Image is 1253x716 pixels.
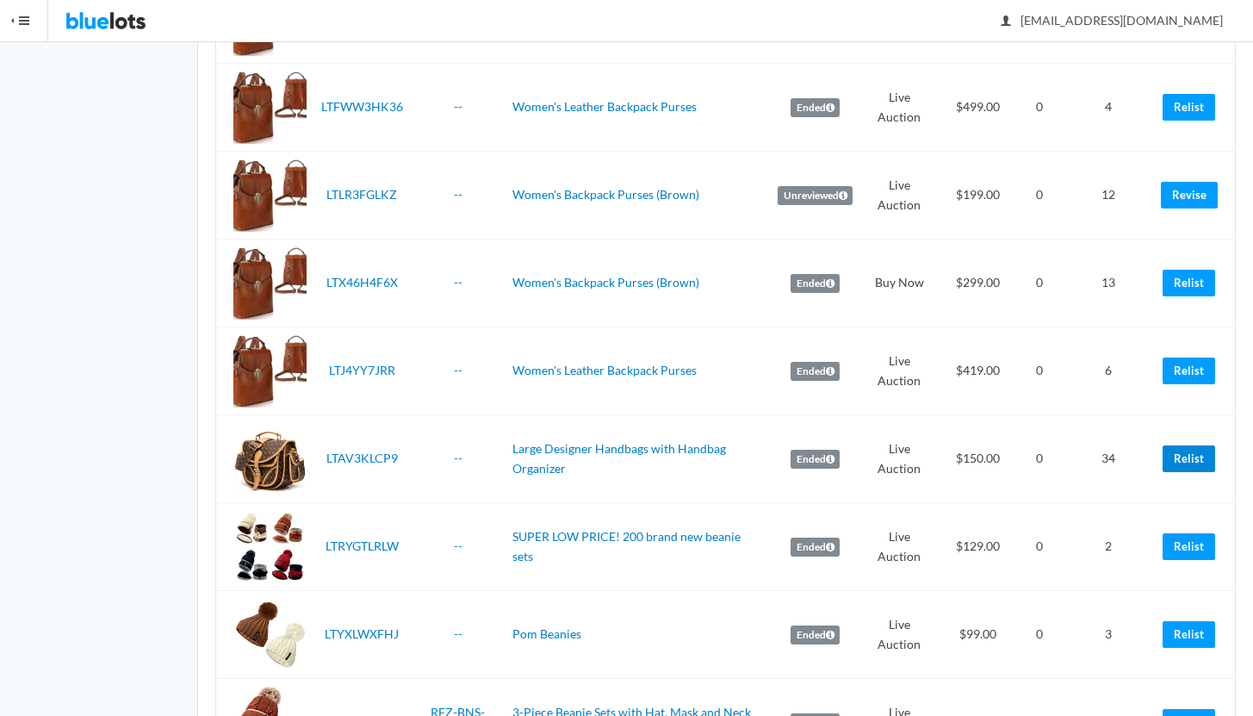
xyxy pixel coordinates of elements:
a: LTAV3KLCP9 [326,451,398,465]
td: 0 [1016,503,1063,591]
a: -- [454,451,462,465]
a: LTFWW3HK36 [321,99,403,114]
a: LTJ4YY7JRR [329,363,395,377]
td: 2 [1063,503,1154,591]
td: $150.00 [939,415,1015,503]
label: Ended [791,98,840,117]
span: [EMAIL_ADDRESS][DOMAIN_NAME] [1002,13,1223,28]
a: Pom Beanies [512,626,581,641]
td: 0 [1016,415,1063,503]
td: Live Auction [859,327,939,415]
label: Ended [791,362,840,381]
a: Relist [1163,270,1215,296]
td: Live Auction [859,152,939,240]
td: 0 [1016,240,1063,327]
td: $299.00 [939,240,1015,327]
label: Ended [791,450,840,469]
td: 4 [1063,64,1154,152]
a: Relist [1163,94,1215,121]
a: Relist [1163,621,1215,648]
a: -- [454,626,462,641]
a: -- [454,363,462,377]
td: 6 [1063,327,1154,415]
td: Live Auction [859,591,939,679]
a: Women's Backpack Purses (Brown) [512,187,699,202]
a: -- [454,275,462,290]
td: 0 [1016,64,1063,152]
td: Buy Now [859,240,939,327]
a: Relist [1163,533,1215,560]
label: Unreviewed [778,186,853,205]
a: LTX46H4F6X [326,275,398,290]
td: $99.00 [939,591,1015,679]
a: Relist [1163,445,1215,472]
td: $199.00 [939,152,1015,240]
a: LTRYGTLRLW [326,539,399,553]
td: $419.00 [939,327,1015,415]
td: 0 [1016,152,1063,240]
a: Women's Leather Backpack Purses [512,99,697,114]
a: Revise [1161,182,1218,209]
td: 3 [1063,591,1154,679]
a: Relist [1163,358,1215,384]
a: Women's Leather Backpack Purses [512,363,697,377]
td: $129.00 [939,503,1015,591]
td: 13 [1063,240,1154,327]
td: Live Auction [859,503,939,591]
td: 0 [1016,591,1063,679]
label: Ended [791,626,840,644]
td: Live Auction [859,64,939,152]
a: Large Designer Handbags with Handbag Organizer [512,441,726,476]
td: $499.00 [939,64,1015,152]
a: -- [454,99,462,114]
td: 0 [1016,327,1063,415]
td: 12 [1063,152,1154,240]
a: LTLR3FGLKZ [326,187,397,202]
label: Ended [791,274,840,293]
label: Ended [791,538,840,557]
a: -- [454,539,462,553]
ion-icon: person [997,14,1014,30]
a: LTYXLWXFHJ [325,626,399,641]
a: -- [454,187,462,202]
a: Women's Backpack Purses (Brown) [512,275,699,290]
a: SUPER LOW PRICE! 200 brand new beanie sets [512,529,741,563]
td: 34 [1063,415,1154,503]
td: Live Auction [859,415,939,503]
